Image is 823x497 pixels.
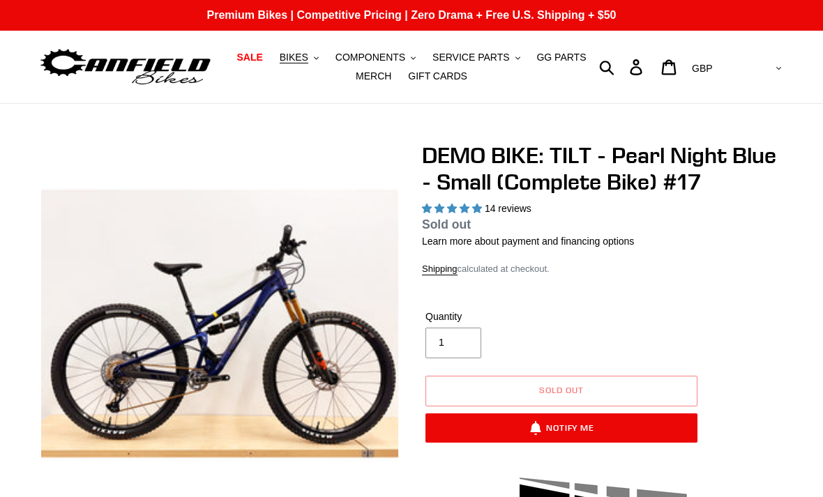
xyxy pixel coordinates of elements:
[349,67,398,86] a: MERCH
[539,385,584,395] span: Sold out
[229,48,269,67] a: SALE
[422,142,785,196] h1: DEMO BIKE: TILT - Pearl Night Blue - Small (Complete Bike) #17
[273,48,326,67] button: BIKES
[408,70,467,82] span: GIFT CARDS
[356,70,391,82] span: MERCH
[529,48,593,67] a: GG PARTS
[425,309,558,324] label: Quantity
[422,262,785,276] div: calculated at checkout.
[335,52,405,63] span: COMPONENTS
[536,52,586,63] span: GG PARTS
[401,67,474,86] a: GIFT CARDS
[422,203,485,214] span: 5.00 stars
[425,48,527,67] button: SERVICE PARTS
[422,217,471,231] span: Sold out
[485,203,531,214] span: 14 reviews
[425,376,697,406] button: Sold out
[329,48,423,67] button: COMPONENTS
[422,263,458,275] a: Shipping
[236,52,262,63] span: SALE
[425,413,697,443] button: Notify Me
[280,52,308,63] span: BIKES
[432,52,509,63] span: SERVICE PARTS
[38,45,213,89] img: Canfield Bikes
[422,236,634,247] a: Learn more about payment and financing options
